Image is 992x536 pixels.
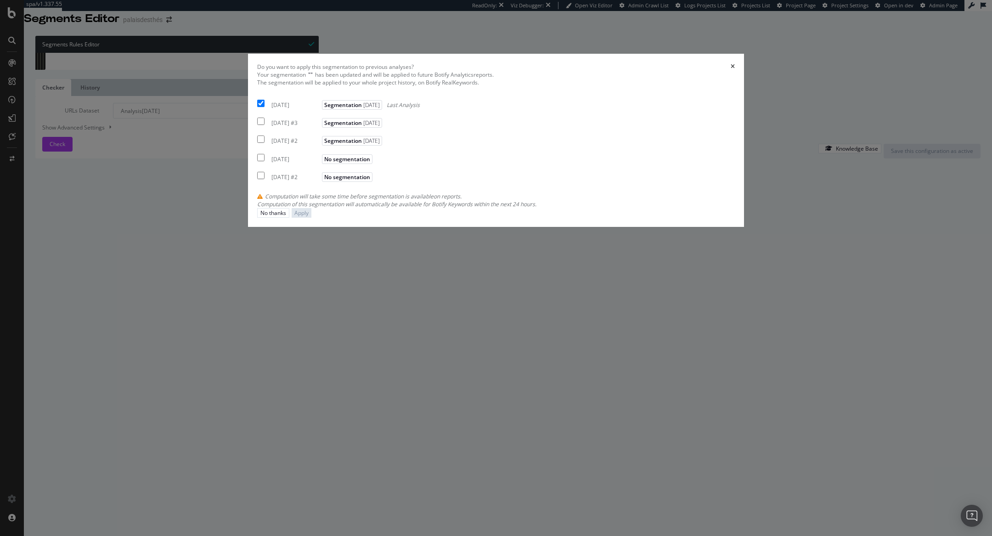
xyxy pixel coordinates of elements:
span: Segmentation [322,100,382,110]
span: No segmentation [322,172,372,182]
span: [DATE] [362,137,380,145]
span: Segmentation [322,136,382,146]
span: No segmentation [322,154,372,164]
div: No thanks [260,209,286,217]
div: Computation of this segmentation will automatically be available for Botify Keywords within the n... [257,200,735,208]
span: Segmentation [322,118,382,128]
span: [DATE] [362,119,380,127]
span: " " [308,71,313,79]
div: times [731,63,735,71]
div: [DATE] #2 [271,173,320,181]
div: modal [248,54,744,227]
span: Computation will take some time before segmentation is available on reports. [265,192,462,200]
div: Open Intercom Messenger [961,505,983,527]
span: Last Analysis [387,101,420,109]
div: [DATE] #3 [271,119,320,127]
span: [DATE] [362,101,380,109]
button: Apply [292,208,311,218]
button: No thanks [257,208,289,218]
div: [DATE] [271,101,320,109]
div: [DATE] #2 [271,137,320,145]
div: Your segmentation has been updated and will be applied to future Botify Analytics reports. [257,71,735,86]
div: Do you want to apply this segmentation to previous analyses? [257,63,414,71]
div: Apply [294,209,309,217]
div: [DATE] [271,155,320,163]
div: The segmentation will be applied to your whole project history, on Botify RealKeywords. [257,79,735,86]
